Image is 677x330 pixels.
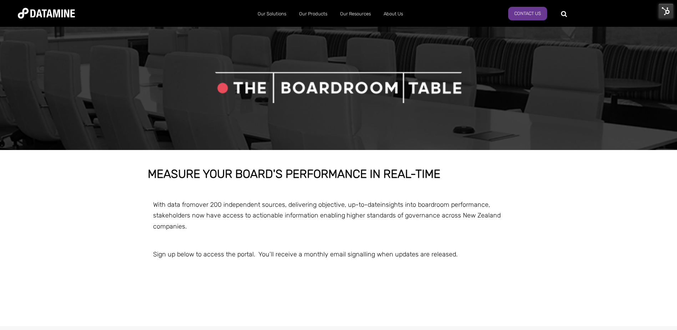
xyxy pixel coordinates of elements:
[148,168,530,181] h1: MEASURE YOUR BOARD'S PERFORMANCE IN REAL-TIME
[293,5,334,23] a: Our Products
[271,280,407,301] iframe: Embedded CTA
[377,5,409,23] a: About Us
[185,222,187,230] span: .
[508,7,547,20] a: Contact us
[334,5,377,23] a: Our Resources
[153,211,501,230] span: higher standards of governance across New Zealand companies
[153,201,490,220] span: With data from , delivering objective, up-to-date
[153,250,458,258] span: Sign up below to access the portal. You’ll receive a monthly email signalling when updates are re...
[18,8,75,19] img: Datamine
[196,201,285,209] span: over 200 independent sources
[658,4,673,19] img: HubSpot Tools Menu Toggle
[251,5,293,23] a: Our Solutions
[156,211,345,219] span: takeholders now have access to actionable information enabling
